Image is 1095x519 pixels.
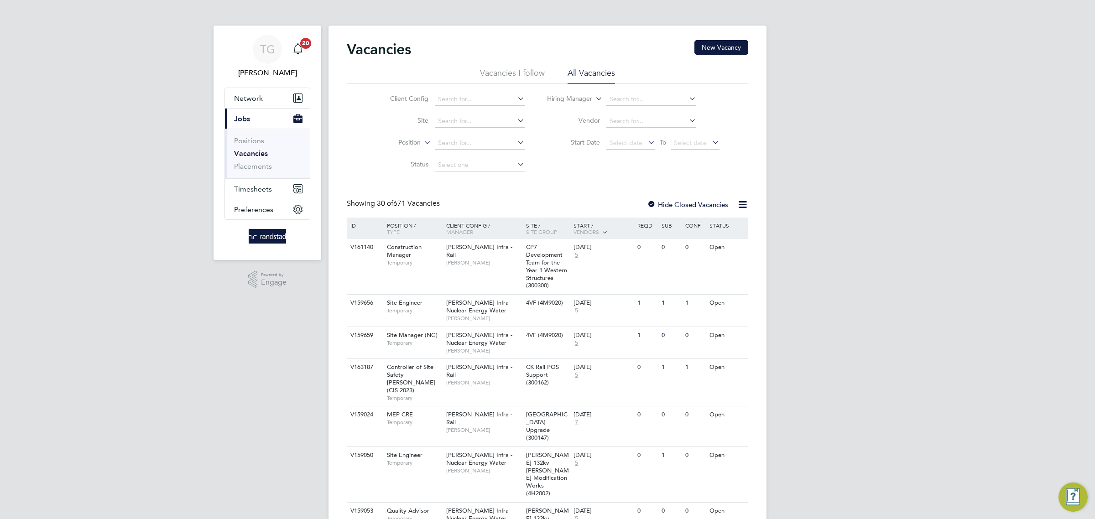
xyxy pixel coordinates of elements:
label: Position [368,138,421,147]
div: 0 [635,447,659,464]
span: Select date [610,139,642,147]
div: 1 [635,327,659,344]
span: 5 [574,459,579,467]
div: 0 [635,239,659,256]
span: [PERSON_NAME] [446,315,521,322]
label: Status [376,160,428,168]
button: Network [225,88,310,108]
div: 0 [659,239,683,256]
label: Start Date [547,138,600,146]
span: Temporary [387,339,442,347]
div: 1 [659,359,683,376]
div: Open [707,295,747,311]
img: randstad-logo-retina.png [249,229,287,244]
span: [GEOGRAPHIC_DATA] Upgrade (300147) [526,410,568,441]
input: Search for... [435,137,525,150]
span: 5 [574,371,579,379]
input: Search for... [435,93,525,106]
span: [PERSON_NAME] [446,347,521,354]
input: Search for... [606,93,696,106]
button: Engage Resource Center [1058,483,1088,512]
input: Search for... [606,115,696,128]
span: Construction Manager [387,243,422,259]
div: 1 [683,359,707,376]
a: Powered byEngage [248,271,287,288]
span: Select date [674,139,707,147]
span: [PERSON_NAME] Infra - Rail [446,243,512,259]
div: Reqd [635,218,659,233]
span: 20 [300,38,311,49]
span: [PERSON_NAME] [446,379,521,386]
div: V163187 [348,359,380,376]
span: 5 [574,251,579,259]
label: Vendor [547,116,600,125]
span: To [657,136,669,148]
div: 0 [635,359,659,376]
div: Open [707,359,747,376]
span: 5 [574,339,579,347]
a: Vacancies [234,149,268,158]
span: Vendors [574,228,599,235]
a: 20 [289,35,307,64]
li: Vacancies I follow [480,67,545,84]
div: Open [707,406,747,423]
span: Temporary [387,459,442,467]
div: Position / [380,218,444,239]
div: Open [707,239,747,256]
li: All Vacancies [568,67,615,84]
span: [PERSON_NAME] [446,467,521,474]
span: Preferences [234,205,273,214]
span: Controller of Site Safety [PERSON_NAME] (CIS 2023) [387,363,435,394]
div: 0 [683,327,707,344]
a: Placements [234,162,272,171]
span: Powered by [261,271,287,279]
span: [PERSON_NAME] Infra - Nuclear Energy Water [446,331,512,347]
input: Search for... [435,115,525,128]
div: Open [707,447,747,464]
span: Temporary [387,394,442,402]
div: 1 [683,295,707,311]
span: Network [234,94,263,103]
div: ID [348,218,380,233]
a: TG[PERSON_NAME] [224,35,310,78]
label: Hiring Manager [540,94,592,104]
a: Go to home page [224,229,310,244]
span: Manager [446,228,473,235]
label: Client Config [376,94,428,103]
span: [PERSON_NAME] Infra - Rail [446,363,512,379]
div: 0 [683,239,707,256]
div: Jobs [225,129,310,178]
span: 4VF (4M9020) [526,331,563,339]
input: Select one [435,159,525,171]
div: 0 [635,406,659,423]
div: Sub [659,218,683,233]
div: V159656 [348,295,380,311]
span: Site Manager (NG) [387,331,438,339]
label: Site [376,116,428,125]
span: 4VF (4M9020) [526,299,563,306]
span: Engage [261,279,287,286]
div: [DATE] [574,507,633,515]
span: Site Engineer [387,299,422,306]
h2: Vacancies [347,40,411,58]
label: Hide Closed Vacancies [647,200,728,209]
div: 0 [683,406,707,423]
div: 0 [659,327,683,344]
div: Open [707,327,747,344]
div: [DATE] [574,299,633,307]
span: 5 [574,307,579,315]
span: Site Engineer [387,451,422,459]
div: V161140 [348,239,380,256]
div: V159050 [348,447,380,464]
span: [PERSON_NAME] 132kv [PERSON_NAME] Modification Works (4H2002) [526,451,569,497]
button: Preferences [225,199,310,219]
button: New Vacancy [694,40,748,55]
div: Start / [571,218,635,240]
span: Jobs [234,114,250,123]
span: 7 [574,419,579,426]
span: [PERSON_NAME] Infra - Rail [446,410,512,426]
span: [PERSON_NAME] [446,426,521,434]
div: 0 [659,406,683,423]
div: 1 [659,447,683,464]
span: Temporary [387,259,442,266]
